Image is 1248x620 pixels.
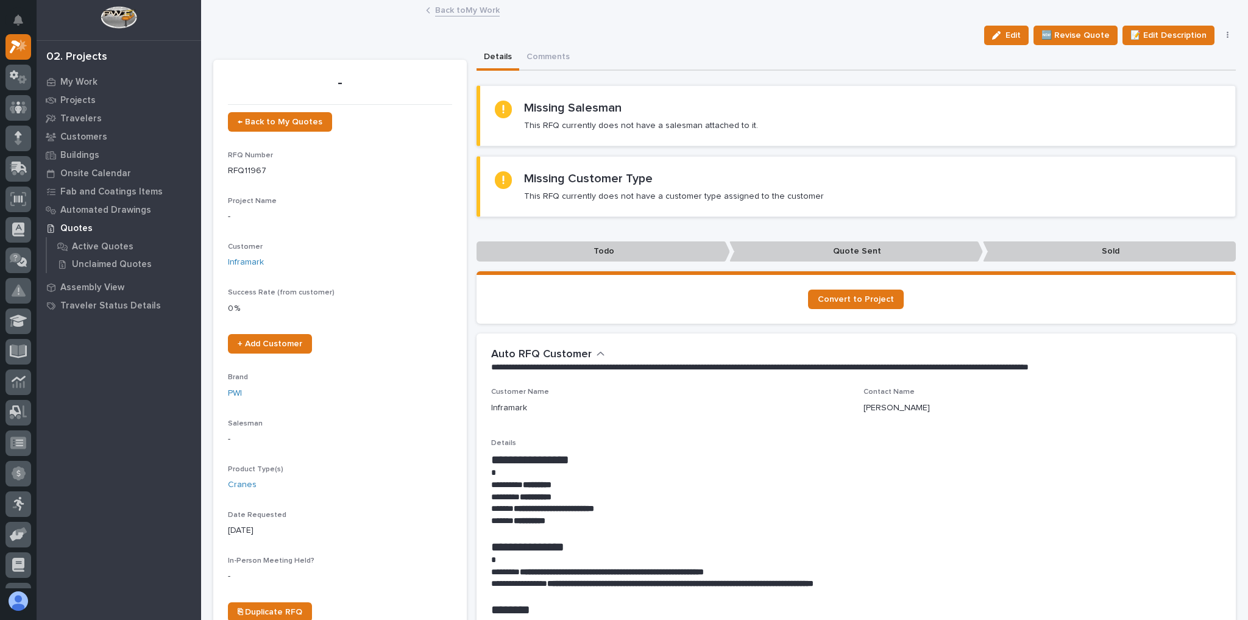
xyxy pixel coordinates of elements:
button: Notifications [5,7,31,33]
p: This RFQ currently does not have a customer type assigned to the customer [524,191,824,202]
p: My Work [60,77,97,88]
p: Projects [60,95,96,106]
button: 📝 Edit Description [1122,26,1214,45]
p: Unclaimed Quotes [72,259,152,270]
a: Back toMy Work [435,2,500,16]
span: Salesman [228,420,263,427]
p: Onsite Calendar [60,168,131,179]
p: This RFQ currently does not have a salesman attached to it. [524,120,758,131]
p: Automated Drawings [60,205,151,216]
a: Cranes [228,479,257,491]
a: Automated Drawings [37,201,201,219]
p: Traveler Status Details [60,301,161,312]
button: Edit [984,26,1029,45]
a: Active Quotes [47,238,201,255]
p: Customers [60,132,107,143]
p: - [228,74,452,92]
span: 🆕 Revise Quote [1041,28,1110,43]
a: + Add Customer [228,334,312,354]
span: ⎘ Duplicate RFQ [238,608,302,616]
span: Customer [228,243,263,251]
a: Travelers [37,109,201,127]
p: Todo [477,241,730,262]
a: Traveler Status Details [37,296,201,315]
span: RFQ Number [228,152,273,159]
img: Workspace Logo [101,6,136,29]
a: Unclaimed Quotes [47,255,201,273]
div: 02. Projects [46,51,107,64]
p: Inframark [491,402,527,415]
span: Product Type(s) [228,466,283,473]
a: Convert to Project [808,290,904,309]
a: My Work [37,73,201,91]
button: Auto RFQ Customer [491,348,605,362]
p: Sold [983,241,1236,262]
span: Brand [228,374,248,381]
button: users-avatar [5,588,31,614]
a: Buildings [37,146,201,164]
p: [DATE] [228,524,452,537]
h2: Missing Customer Type [524,171,653,186]
button: 🆕 Revise Quote [1033,26,1118,45]
p: [PERSON_NAME] [863,402,930,415]
span: Convert to Project [818,295,894,304]
span: Customer Name [491,388,549,396]
span: Contact Name [863,388,915,396]
p: Assembly View [60,282,124,293]
span: Details [491,440,516,447]
a: Fab and Coatings Items [37,182,201,201]
p: Buildings [60,150,99,161]
a: ← Back to My Quotes [228,112,332,132]
p: Quote Sent [729,241,983,262]
span: Date Requested [228,511,286,519]
button: Comments [519,45,577,71]
h2: Auto RFQ Customer [491,348,592,362]
span: ← Back to My Quotes [238,118,322,126]
a: Onsite Calendar [37,164,201,182]
a: Projects [37,91,201,109]
p: - [228,570,452,583]
p: Fab and Coatings Items [60,187,163,198]
span: Success Rate (from customer) [228,289,335,296]
span: + Add Customer [238,340,302,348]
a: Assembly View [37,278,201,296]
span: Project Name [228,198,277,205]
p: Travelers [60,113,102,124]
h2: Missing Salesman [524,101,622,115]
span: Edit [1005,30,1021,41]
p: 0 % [228,302,452,315]
p: - [228,210,452,223]
span: 📝 Edit Description [1130,28,1207,43]
div: Notifications [15,15,31,34]
a: PWI [228,387,242,400]
button: Details [477,45,519,71]
span: In-Person Meeting Held? [228,557,314,565]
p: RFQ11967 [228,165,452,177]
a: Inframark [228,256,264,269]
a: Customers [37,127,201,146]
p: - [228,433,452,446]
p: Active Quotes [72,241,133,252]
p: Quotes [60,223,93,234]
a: Quotes [37,219,201,237]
